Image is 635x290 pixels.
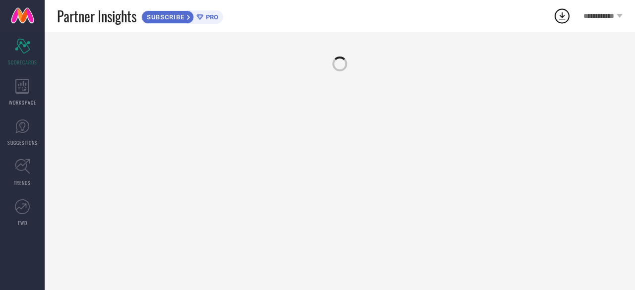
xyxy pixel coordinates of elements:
span: SUBSCRIBE [142,13,187,21]
a: SUBSCRIBEPRO [141,8,223,24]
span: TRENDS [14,179,31,186]
span: SUGGESTIONS [7,139,38,146]
span: FWD [18,219,27,227]
div: Open download list [553,7,571,25]
span: PRO [203,13,218,21]
span: Partner Insights [57,6,136,26]
span: SCORECARDS [8,58,37,66]
span: WORKSPACE [9,99,36,106]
